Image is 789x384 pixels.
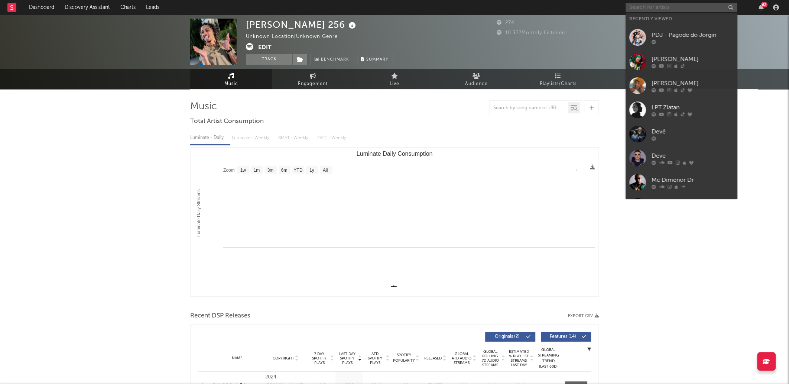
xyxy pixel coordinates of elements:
[357,151,433,157] text: Luminate Daily Consumption
[272,356,294,361] span: Copyright
[652,103,733,112] div: LPT Zlatan
[365,352,385,365] span: ATD Spotify Plays
[497,20,514,25] span: 274
[393,352,415,364] span: Spotify Popularity
[626,25,737,49] a: PDJ - Pagode do Jorgin
[497,30,567,35] span: 10.322 Monthly Listeners
[366,58,388,62] span: Summary
[281,168,288,173] text: 6m
[652,127,733,136] div: Devê
[267,168,274,173] text: 3m
[568,314,599,318] button: Export CSV
[540,80,577,88] span: Playlists/Charts
[465,80,488,88] span: Audience
[190,117,264,126] span: Total Artist Consumption
[272,69,354,89] a: Engagement
[196,189,201,236] text: Luminate Daily Streams
[190,69,272,89] a: Music
[652,151,733,160] div: Deve
[626,122,737,146] a: Devê
[490,335,524,339] span: Originals ( 2 )
[652,55,733,64] div: [PERSON_NAME]
[626,49,737,74] a: [PERSON_NAME]
[626,146,737,170] a: Deve
[509,349,529,367] span: Estimated % Playlist Streams Last Day
[311,54,353,65] a: Benchmark
[357,54,392,65] button: Summary
[246,32,346,41] div: Unknown Location | Unknown Genre
[435,69,517,89] a: Audience
[541,332,591,342] button: Features(14)
[424,356,442,361] span: Released
[390,80,399,88] span: Live
[652,30,733,39] div: PDJ - Pagode do Jorgin
[223,168,235,173] text: Zoom
[546,335,580,339] span: Features ( 14 )
[246,54,292,65] button: Track
[761,2,767,7] div: 62
[451,352,472,365] span: Global ATD Audio Streams
[309,352,329,365] span: 7 Day Spotify Plays
[321,55,349,64] span: Benchmark
[213,355,262,361] div: Name
[574,167,578,172] text: →
[293,168,302,173] text: YTD
[298,80,328,88] span: Engagement
[626,98,737,122] a: LPT Zlatan
[246,19,358,31] div: [PERSON_NAME] 256
[490,105,568,111] input: Search by song name or URL
[309,168,314,173] text: 1y
[517,69,599,89] a: Playlists/Charts
[254,168,260,173] text: 1m
[537,347,559,370] div: Global Streaming Trend (Last 60D)
[480,349,500,367] span: Global Rolling 7D Audio Streams
[652,175,733,184] div: Mc Dimenor Dr
[224,80,238,88] span: Music
[191,148,598,296] svg: Luminate Daily Consumption
[323,168,328,173] text: All
[626,3,737,12] input: Search for artists
[629,14,733,23] div: Recently Viewed
[626,170,737,194] a: Mc Dimenor Dr
[485,332,535,342] button: Originals(2)
[759,4,764,10] button: 62
[190,312,250,320] span: Recent DSP Releases
[258,43,272,52] button: Edit
[626,194,737,219] a: Mc Pretchako
[240,168,246,173] text: 1w
[652,79,733,88] div: [PERSON_NAME]
[337,352,357,365] span: Last Day Spotify Plays
[626,74,737,98] a: [PERSON_NAME]
[354,69,435,89] a: Live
